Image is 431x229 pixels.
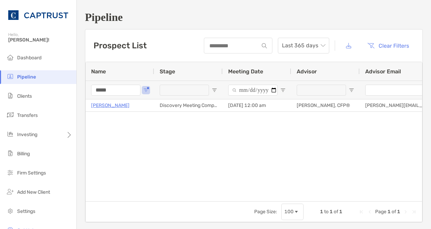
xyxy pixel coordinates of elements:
img: settings icon [6,207,14,215]
span: of [392,209,396,215]
span: Meeting Date [228,68,263,75]
button: Clear Filters [362,38,414,53]
span: Page [375,209,386,215]
button: Open Filter Menu [212,87,217,93]
span: to [324,209,329,215]
span: of [334,209,338,215]
span: Name [91,68,106,75]
button: Open Filter Menu [143,87,149,93]
span: Billing [17,151,30,157]
input: Name Filter Input [91,85,140,96]
img: dashboard icon [6,53,14,61]
h3: Prospect List [94,41,147,50]
img: clients icon [6,92,14,100]
span: 1 [339,209,342,215]
div: 100 [284,209,294,215]
div: [PERSON_NAME], CFP® [291,99,360,111]
img: CAPTRUST Logo [8,3,68,27]
span: Transfers [17,112,38,118]
span: Investing [17,132,37,137]
span: Settings [17,208,35,214]
span: 1 [387,209,391,215]
img: firm-settings icon [6,168,14,177]
span: Advisor Email [365,68,401,75]
span: Stage [160,68,175,75]
div: Previous Page [367,209,372,215]
span: Clients [17,93,32,99]
img: input icon [262,43,267,48]
span: [PERSON_NAME]! [8,37,72,43]
span: 1 [397,209,400,215]
div: Page Size [281,204,304,220]
img: investing icon [6,130,14,138]
span: Pipeline [17,74,36,80]
span: Advisor [297,68,317,75]
img: pipeline icon [6,72,14,81]
img: add_new_client icon [6,188,14,196]
span: 1 [320,209,323,215]
span: Add New Client [17,189,50,195]
input: Meeting Date Filter Input [228,85,278,96]
span: Firm Settings [17,170,46,176]
span: Last 365 days [282,38,325,53]
div: Last Page [411,209,417,215]
img: transfers icon [6,111,14,119]
div: Discovery Meeting Complete [154,99,223,111]
a: [PERSON_NAME] [91,101,130,110]
img: billing icon [6,149,14,157]
div: Page Size: [254,209,277,215]
div: Next Page [403,209,408,215]
button: Open Filter Menu [280,87,286,93]
span: Dashboard [17,55,41,61]
h1: Pipeline [85,11,423,24]
div: [DATE] 12:00 am [223,99,291,111]
div: First Page [359,209,364,215]
span: 1 [330,209,333,215]
button: Open Filter Menu [349,87,354,93]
